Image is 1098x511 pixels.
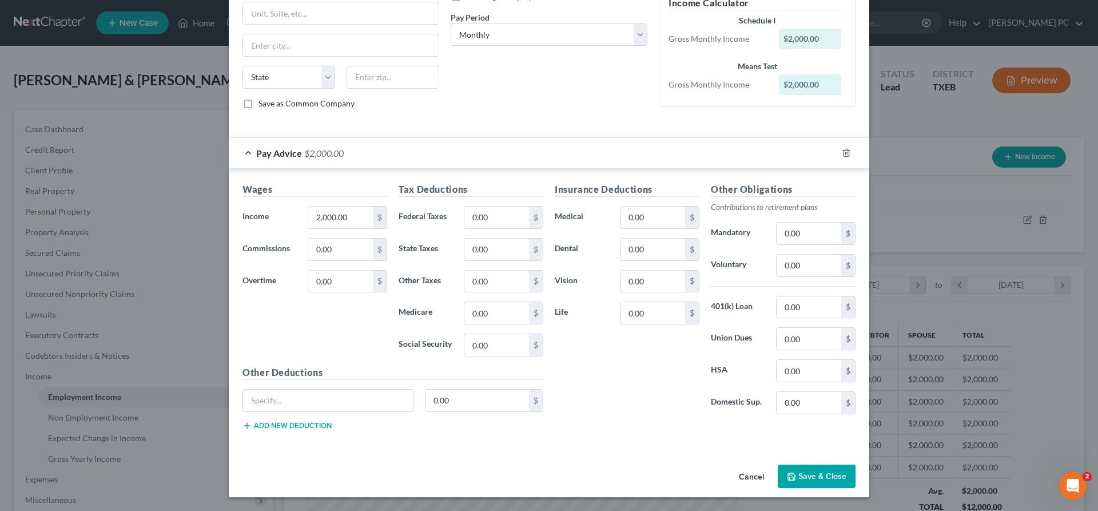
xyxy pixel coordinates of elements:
[620,239,685,260] input: 0.00
[778,465,856,489] button: Save & Close
[779,29,842,49] div: $2,000.00
[308,207,373,228] input: 0.00
[705,296,770,319] label: 401(k) Loan
[705,359,770,382] label: HSA
[258,98,355,108] span: Save as Common Company
[243,390,413,411] input: Specify...
[237,270,302,293] label: Overtime
[685,207,699,228] div: $
[549,270,614,293] label: Vision
[529,334,543,356] div: $
[711,183,856,197] h5: Other Obligations
[399,183,543,197] h5: Tax Deductions
[393,334,458,356] label: Social Security
[669,15,846,26] div: Schedule I
[373,207,387,228] div: $
[464,239,529,260] input: 0.00
[373,239,387,260] div: $
[841,223,855,244] div: $
[529,239,543,260] div: $
[464,334,529,356] input: 0.00
[685,302,699,324] div: $
[841,360,855,382] div: $
[685,239,699,260] div: $
[242,211,269,221] span: Income
[777,255,841,276] input: 0.00
[620,207,685,228] input: 0.00
[777,360,841,382] input: 0.00
[705,254,770,277] label: Voluntary
[779,74,842,95] div: $2,000.00
[777,223,841,244] input: 0.00
[620,271,685,292] input: 0.00
[730,466,773,489] button: Cancel
[373,271,387,292] div: $
[620,302,685,324] input: 0.00
[347,66,439,89] input: Enter zip...
[549,206,614,229] label: Medical
[705,391,770,414] label: Domestic Sup.
[669,61,846,72] div: Means Test
[242,183,387,197] h5: Wages
[711,201,856,213] p: Contributions to retirement plans
[393,270,458,293] label: Other Taxes
[1059,472,1087,500] iframe: Intercom live chat
[308,239,373,260] input: 0.00
[464,207,529,228] input: 0.00
[777,392,841,414] input: 0.00
[529,207,543,228] div: $
[256,148,302,159] span: Pay Advice
[777,296,841,318] input: 0.00
[841,296,855,318] div: $
[464,271,529,292] input: 0.00
[308,271,373,292] input: 0.00
[841,255,855,276] div: $
[1083,472,1092,481] span: 2
[705,222,770,245] label: Mandatory
[549,238,614,261] label: Dental
[555,183,699,197] h5: Insurance Deductions
[841,328,855,350] div: $
[685,271,699,292] div: $
[393,238,458,261] label: State Taxes
[243,34,439,56] input: Enter city...
[425,390,530,411] input: 0.00
[841,392,855,414] div: $
[393,206,458,229] label: Federal Taxes
[705,327,770,350] label: Union Dues
[242,421,332,430] button: Add new deduction
[663,79,773,90] div: Gross Monthly Income
[529,390,543,411] div: $
[529,271,543,292] div: $
[393,302,458,324] label: Medicare
[304,148,344,159] span: $2,000.00
[777,328,841,350] input: 0.00
[529,302,543,324] div: $
[663,33,773,45] div: Gross Monthly Income
[242,366,543,380] h5: Other Deductions
[243,2,439,24] input: Unit, Suite, etc...
[237,238,302,261] label: Commissions
[464,302,529,324] input: 0.00
[451,13,490,22] span: Pay Period
[549,302,614,324] label: Life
